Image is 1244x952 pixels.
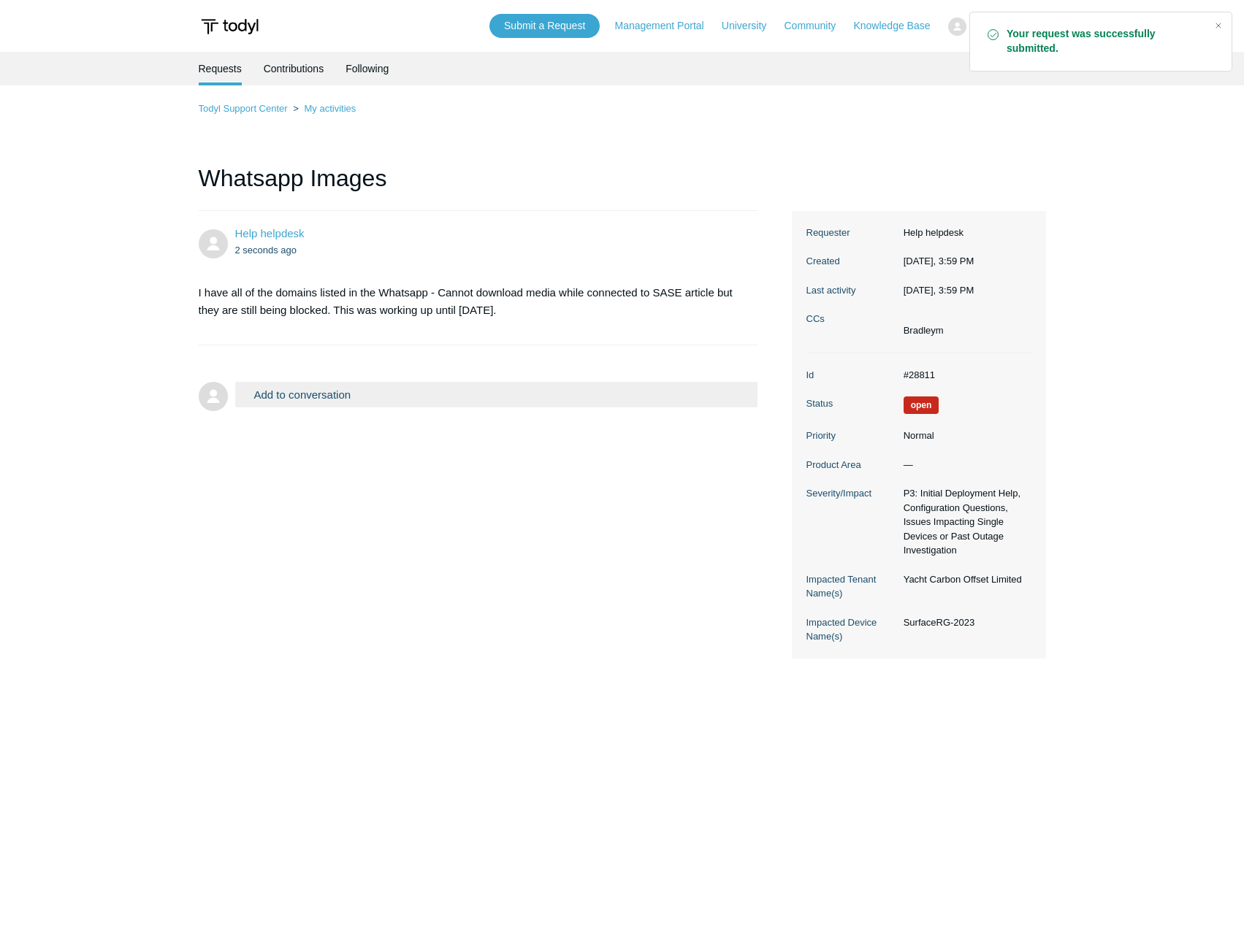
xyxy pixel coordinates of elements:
dt: Impacted Tenant Name(s) [806,572,896,601]
button: Help helpdesk [948,18,1046,36]
li: Requests [199,52,242,85]
dt: Product Area [806,458,896,472]
span: We are working on a response for you [904,396,939,414]
a: Help helpdesk [235,227,305,239]
dd: SurfaceRG-2023 [896,615,1031,630]
h1: Whatsapp Images [199,161,758,211]
time: 10/09/2025, 15:59 [904,285,974,296]
dt: Status [806,396,896,411]
li: Todyl Support Center [199,103,291,114]
dd: #28811 [896,368,1031,383]
img: Todyl Support Center Help Center home page [199,13,261,40]
dt: Last activity [806,283,896,298]
li: My activities [290,103,356,114]
dt: Priority [806,429,896,443]
a: Todyl Support Center [199,103,288,114]
dt: Severity/Impact [806,486,896,501]
a: Management Portal [614,18,718,34]
dt: CCs [806,312,896,326]
dd: P3: Initial Deployment Help, Configuration Questions, Issues Impacting Single Devices or Past Out... [896,486,1031,558]
dd: Normal [896,429,1031,443]
dt: Impacted Device Name(s) [806,615,896,644]
dt: Created [806,254,896,269]
a: Knowledge Base [853,18,945,34]
dd: Yacht Carbon Offset Limited [896,572,1031,587]
a: Community [784,18,850,34]
dd: Help helpdesk [896,226,1031,240]
time: 10/09/2025, 15:59 [904,256,974,266]
strong: Your request was successfully submitted. [1007,27,1202,56]
a: Following [346,52,389,85]
p: I have all of the domains listed in the Whatsapp - Cannot download media while connected to SASE ... [199,284,744,319]
dt: Id [806,368,896,383]
div: Close [1208,15,1229,36]
dd: — [896,458,1031,472]
button: Add to conversation [235,382,758,407]
li: Bradleym [904,323,944,338]
a: University [722,18,781,34]
dt: Requester [806,226,896,240]
a: Submit a Request [489,14,600,38]
a: Contributions [264,52,324,85]
a: My activities [304,103,356,114]
time: 10/09/2025, 15:59 [235,245,297,256]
